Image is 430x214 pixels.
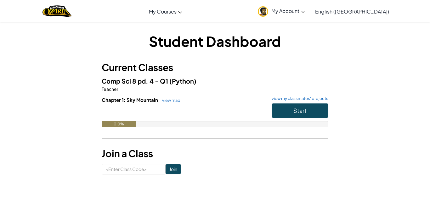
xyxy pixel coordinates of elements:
[102,146,328,161] h3: Join a Class
[271,8,305,14] span: My Account
[102,164,166,174] input: <Enter Class Code>
[159,98,180,103] a: view map
[255,1,308,21] a: My Account
[312,3,392,20] a: English ([GEOGRAPHIC_DATA])
[118,86,120,92] span: :
[102,31,328,51] h1: Student Dashboard
[146,3,185,20] a: My Courses
[293,107,307,114] span: Start
[42,5,72,18] img: Home
[269,96,328,101] a: view my classmates' projects
[166,164,181,174] input: Join
[42,5,72,18] a: Ozaria by CodeCombat logo
[258,6,268,17] img: avatar
[102,97,159,103] span: Chapter 1: Sky Mountain
[102,86,118,92] span: Teacher
[315,8,389,15] span: English ([GEOGRAPHIC_DATA])
[102,121,136,127] div: 0.0%
[102,60,328,74] h3: Current Classes
[102,77,169,85] span: Comp Sci 8 pd. 4 - Q1
[149,8,177,15] span: My Courses
[169,77,196,85] span: (Python)
[272,103,328,118] button: Start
